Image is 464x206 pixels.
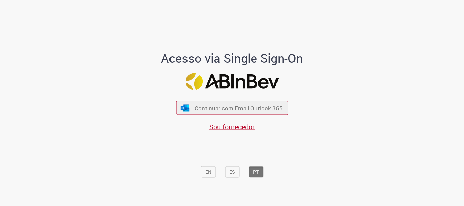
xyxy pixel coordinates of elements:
button: EN [201,166,216,178]
a: Sou fornecedor [209,122,255,131]
button: ES [225,166,239,178]
h1: Acesso via Single Sign-On [138,52,326,65]
img: ícone Azure/Microsoft 360 [180,104,190,111]
button: ícone Azure/Microsoft 360 Continuar com Email Outlook 365 [176,101,288,115]
button: PT [249,166,263,178]
img: Logo ABInBev [185,73,279,90]
span: Continuar com Email Outlook 365 [195,104,283,112]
